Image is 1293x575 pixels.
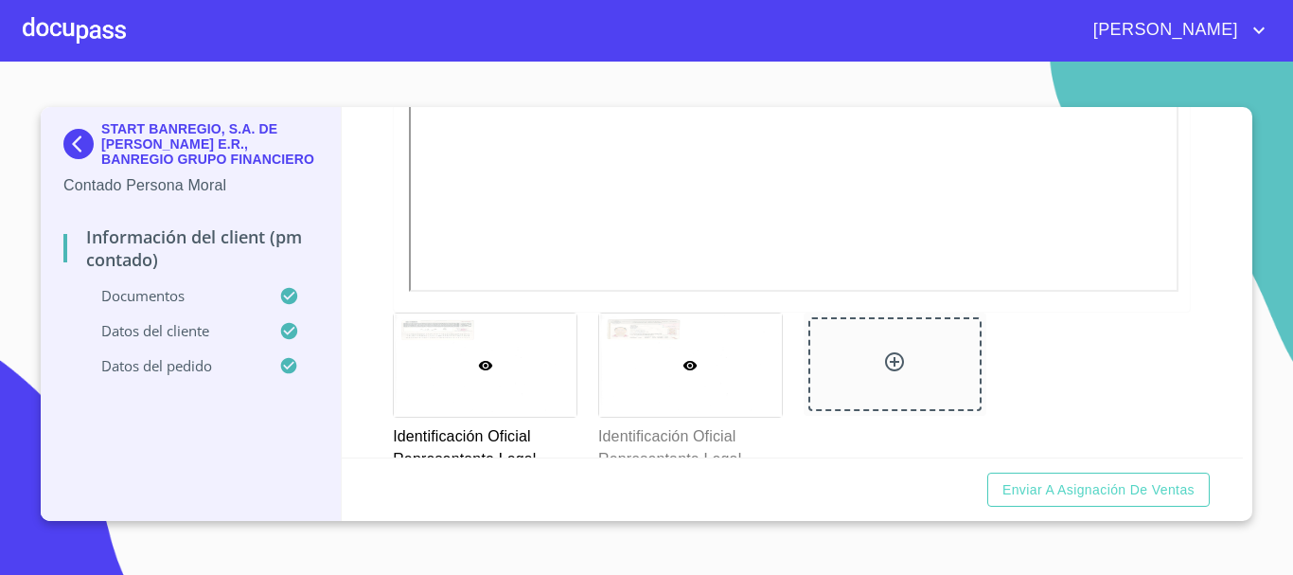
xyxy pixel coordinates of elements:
p: Documentos [63,286,279,305]
p: Contado Persona Moral [63,174,318,197]
img: Docupass spot blue [63,129,101,159]
span: Enviar a Asignación de Ventas [1002,478,1195,502]
p: START BANREGIO, S.A. DE [PERSON_NAME] E.R., BANREGIO GRUPO FINANCIERO [101,121,318,167]
p: Datos del cliente [63,321,279,340]
span: [PERSON_NAME] [1079,15,1248,45]
div: START BANREGIO, S.A. DE [PERSON_NAME] E.R., BANREGIO GRUPO FINANCIERO [63,121,318,174]
p: Identificación Oficial Representante Legal [393,418,576,471]
p: Identificación Oficial Representante Legal [598,418,781,471]
p: Datos del pedido [63,356,279,375]
p: Información del Client (PM contado) [63,225,318,271]
button: Enviar a Asignación de Ventas [987,473,1210,508]
button: account of current user [1079,15,1270,45]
